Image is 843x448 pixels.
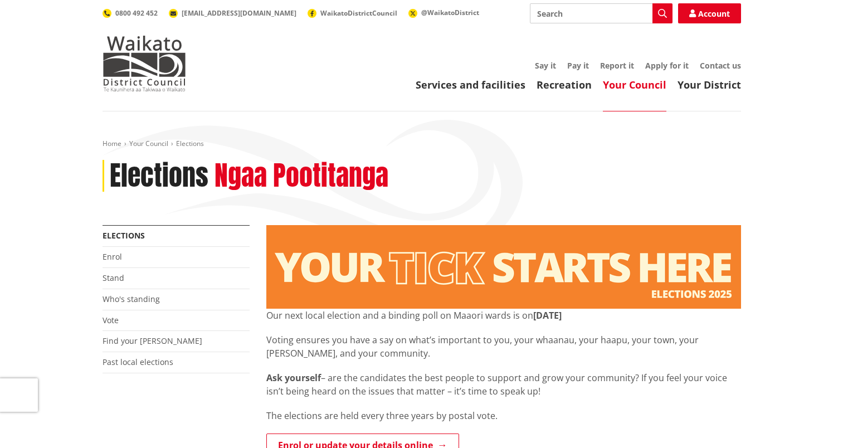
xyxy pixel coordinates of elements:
[103,357,173,367] a: Past local elections
[535,60,556,71] a: Say it
[176,139,204,148] span: Elections
[266,409,741,422] p: The elections are held every three years by postal vote.
[103,8,158,18] a: 0800 492 452
[567,60,589,71] a: Pay it
[103,335,202,346] a: Find your [PERSON_NAME]
[678,3,741,23] a: Account
[103,36,186,91] img: Waikato District Council - Te Kaunihera aa Takiwaa o Waikato
[169,8,296,18] a: [EMAIL_ADDRESS][DOMAIN_NAME]
[678,78,741,91] a: Your District
[103,251,122,262] a: Enrol
[600,60,634,71] a: Report it
[530,3,673,23] input: Search input
[182,8,296,18] span: [EMAIL_ADDRESS][DOMAIN_NAME]
[416,78,525,91] a: Services and facilities
[645,60,689,71] a: Apply for it
[103,139,741,149] nav: breadcrumb
[308,8,397,18] a: WaikatoDistrictCouncil
[603,78,666,91] a: Your Council
[103,294,160,304] a: Who's standing
[537,78,592,91] a: Recreation
[110,160,208,192] h1: Elections
[103,315,119,325] a: Vote
[266,225,741,309] img: Elections - Website banner
[103,230,145,241] a: Elections
[103,139,121,148] a: Home
[266,371,741,398] p: – are the candidates the best people to support and grow your community? If you feel your voice i...
[533,309,562,322] strong: [DATE]
[115,8,158,18] span: 0800 492 452
[103,272,124,283] a: Stand
[421,8,479,17] span: @WaikatoDistrict
[320,8,397,18] span: WaikatoDistrictCouncil
[266,333,741,360] p: Voting ensures you have a say on what’s important to you, your whaanau, your haapu, your town, yo...
[266,309,741,322] p: Our next local election and a binding poll on Maaori wards is on
[700,60,741,71] a: Contact us
[408,8,479,17] a: @WaikatoDistrict
[266,372,321,384] strong: Ask yourself
[215,160,388,192] h2: Ngaa Pootitanga
[129,139,168,148] a: Your Council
